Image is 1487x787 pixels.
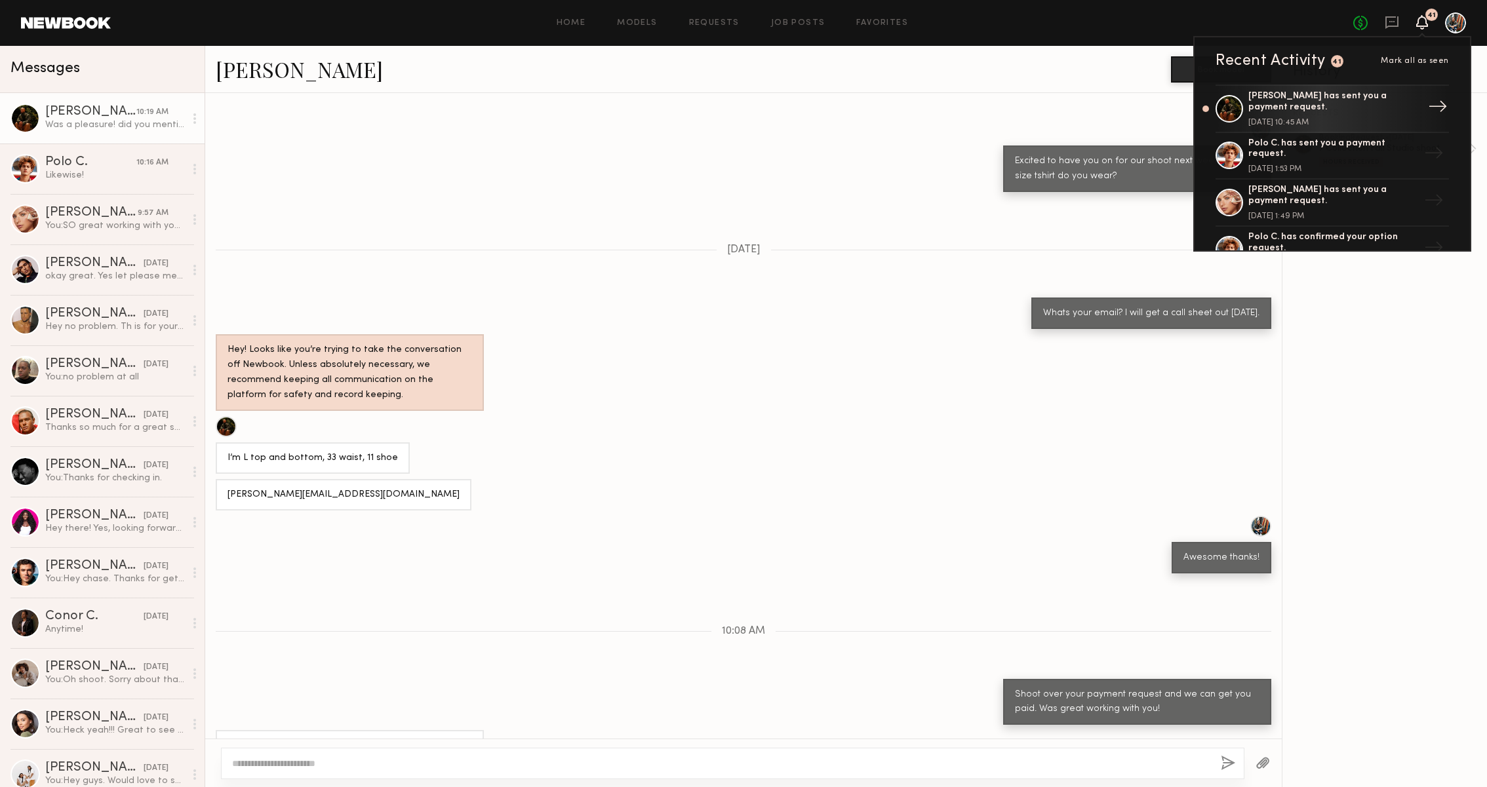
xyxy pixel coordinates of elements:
div: Was a pleasure! did you mention [PERSON_NAME]/zelle? [45,119,185,131]
div: 41 [1427,12,1436,19]
span: Mark all as seen [1381,57,1449,65]
span: Messages [10,61,80,76]
div: Polo C. [45,156,136,169]
div: You: Oh shoot. Sorry about that, totally thought I had my settings set to LA. [45,674,185,686]
a: Models [617,19,657,28]
div: [PERSON_NAME] has sent you a payment request. [1248,91,1419,113]
div: Excited to have you on for our shoot next week. What size tshirt do you wear? [1015,154,1259,184]
div: 10:19 AM [136,106,169,119]
span: [DATE] [727,244,761,256]
div: You: no problem at all [45,371,185,383]
div: [DATE] 1:49 PM [1248,212,1419,220]
div: [PERSON_NAME] [45,206,138,220]
div: [PERSON_NAME] [45,661,144,674]
div: Whats your email? I will get a call sheet out [DATE]. [1043,306,1259,321]
div: Hey no problem. Th is for your consideration. Let’s stay in touch [45,320,185,333]
div: Conor C. [45,610,144,623]
div: You: Heck yeah!!! Great to see you again. [45,724,185,737]
div: [DATE] 10:45 AM [1248,119,1419,126]
div: Hey! Looks like you’re trying to take the conversation off Newbook. Unless absolutely necessary, ... [228,343,472,403]
div: → [1419,185,1449,220]
div: [PERSON_NAME] [45,459,144,472]
div: Recent Activity [1216,53,1326,69]
div: [PERSON_NAME] and [PERSON_NAME] [45,761,144,775]
a: [PERSON_NAME] has sent you a payment request.[DATE] 1:49 PM→ [1216,180,1449,227]
div: [PERSON_NAME][EMAIL_ADDRESS][DOMAIN_NAME] [228,488,460,503]
div: [PERSON_NAME] has sent you a payment request. [1248,185,1419,207]
div: [PERSON_NAME] [45,358,144,371]
div: You: Hey chase. Thanks for getting back to me. We already booked another model but will keep you ... [45,573,185,585]
div: Polo C. has sent you a payment request. [1248,138,1419,161]
div: Thanks so much for a great shoot — had a blast! Looking forward to working together again down th... [45,421,185,434]
div: → [1423,92,1453,126]
a: [PERSON_NAME] [216,55,383,83]
div: [DATE] [144,762,169,775]
div: [PERSON_NAME] [45,408,144,421]
div: [DATE] [144,308,169,320]
div: Shoot over your payment request and we can get you paid. Was great working with you! [1015,687,1259,718]
div: okay great. Yes let please me know in advance for the next one [45,270,185,282]
div: You: Thanks for checking in. [45,472,185,484]
div: [PERSON_NAME] [45,711,144,724]
div: [DATE] [144,409,169,421]
div: I’m L top and bottom, 33 waist, 11 shoe [228,451,398,466]
div: → [1419,138,1449,172]
div: You: SO great working with you. Hope we can do it again soon! [45,220,185,232]
div: [DATE] 1:53 PM [1248,165,1419,173]
div: Polo C. has confirmed your option request. [1248,232,1419,254]
div: [DATE] [144,712,169,724]
span: 10:08 AM [722,626,765,637]
div: Hey there! Yes, looking forward to it :) My email is: [EMAIL_ADDRESS][DOMAIN_NAME] [45,522,185,535]
div: [DATE] [144,560,169,573]
div: → [1419,233,1449,267]
div: [DATE] [144,358,169,371]
a: Favorites [856,19,908,28]
a: Book model [1171,63,1271,74]
a: Polo C. has sent you a payment request.[DATE] 1:53 PM→ [1216,133,1449,180]
div: Likewise! [45,169,185,182]
div: [PERSON_NAME] [45,257,144,270]
a: Requests [689,19,740,28]
a: [PERSON_NAME] has sent you a payment request.[DATE] 10:45 AM→ [1216,85,1449,133]
div: [PERSON_NAME] [45,106,136,119]
div: 41 [1332,58,1341,66]
div: [PERSON_NAME] [45,307,144,320]
a: Job Posts [771,19,825,28]
div: [DATE] [144,510,169,522]
div: Awesome thanks! [1183,550,1259,566]
div: [DATE] [144,258,169,270]
div: [PERSON_NAME] [45,509,144,522]
div: [DATE] [144,459,169,472]
div: [DATE] [144,611,169,623]
div: 9:57 AM [138,207,169,220]
a: Home [557,19,586,28]
div: [PERSON_NAME] [45,560,144,573]
button: Book model [1171,56,1271,83]
div: You: Hey guys. Would love to shoot with you both. Are you free at all in the near future? [45,775,185,787]
div: Anytime! [45,623,185,636]
div: 10:16 AM [136,157,169,169]
div: [DATE] [144,661,169,674]
a: Polo C. has confirmed your option request.→ [1216,227,1449,274]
